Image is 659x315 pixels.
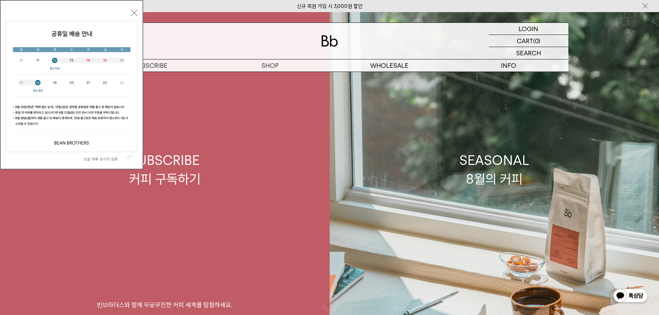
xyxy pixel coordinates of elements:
[321,35,338,47] img: 로고
[91,59,210,72] a: SUBSCRIBE
[449,59,568,72] p: INFO
[330,59,449,72] p: WHOLESALE
[297,3,363,9] a: 신규 회원 가입 시 3,000원 할인
[613,288,649,305] img: 카카오톡 채널 1:1 채팅 버튼
[210,59,330,72] a: SHOP
[6,21,137,152] img: cb63d4bbb2e6550c365f227fdc69b27f_113810.jpg
[517,35,533,47] p: CART
[459,151,529,188] div: SEASONAL 8월의 커피
[533,35,540,47] p: (0)
[489,35,568,47] a: CART (0)
[516,47,541,59] p: SEARCH
[489,23,568,35] a: LOGIN
[84,157,126,161] label: 오늘 하루 보이지 않음
[519,23,538,35] p: LOGIN
[131,10,137,16] button: 닫기
[129,151,201,188] div: SUBSCRIBE 커피 구독하기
